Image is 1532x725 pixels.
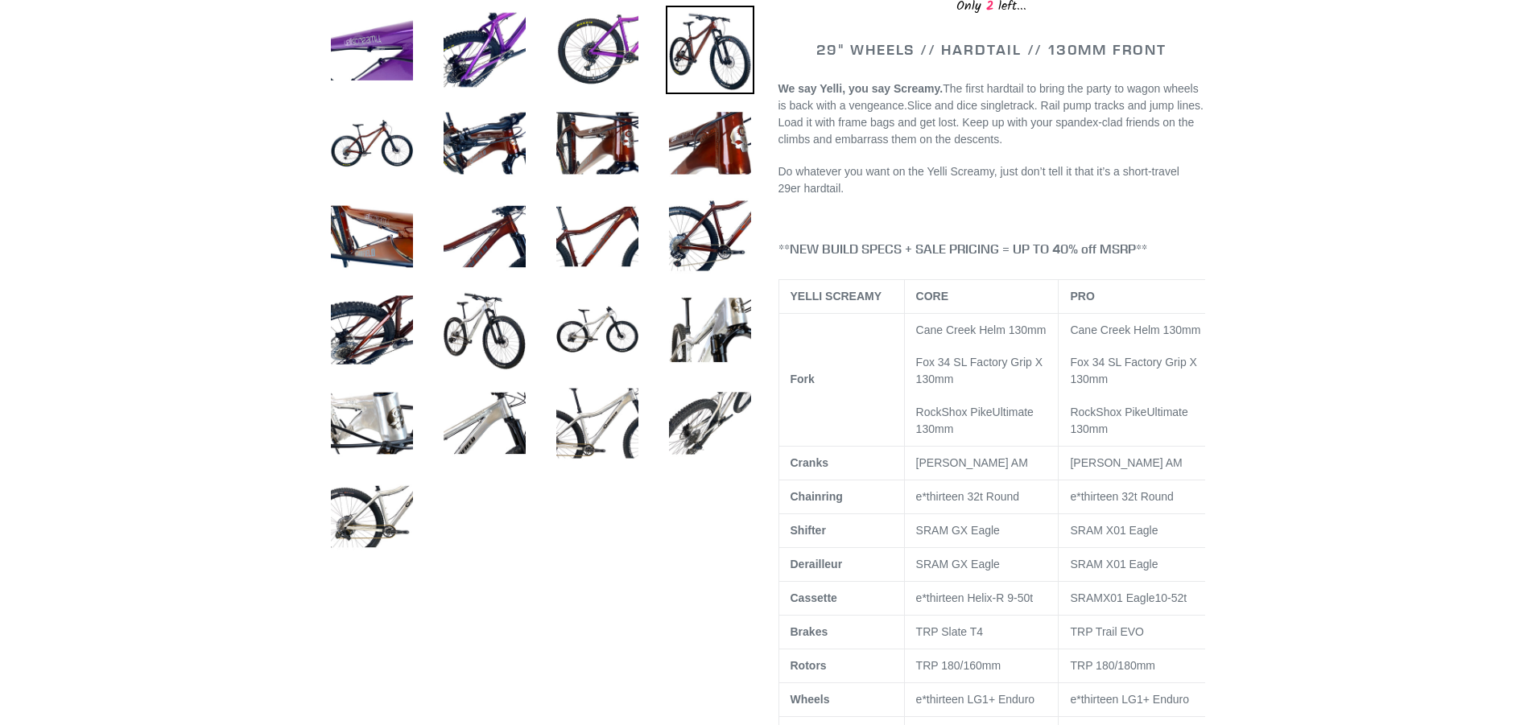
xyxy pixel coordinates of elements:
img: Load image into Gallery viewer, YELLI SCREAMY - Complete Bike [666,379,754,468]
img: Load image into Gallery viewer, YELLI SCREAMY - Complete Bike [328,379,416,468]
span: The first hardtail to bring the party to wagon wheels is back with a vengeance. [778,82,1199,112]
span: 29" WHEELS // HARDTAIL // 130MM FRONT [816,40,1167,59]
b: Rotors [791,659,827,672]
span: Ultimate 130mm [1070,406,1187,435]
img: Load image into Gallery viewer, YELLI SCREAMY - Complete Bike [328,472,416,561]
span: S [1070,591,1077,604]
td: TRP 180/160mm [904,649,1059,682]
img: Load image into Gallery viewer, YELLI SCREAMY - Complete Bike [553,192,642,281]
h4: **NEW BUILD SPECS + SALE PRICING = UP TO 40% off MSRP** [778,241,1205,257]
img: Load image into Gallery viewer, YELLI SCREAMY - Complete Bike [553,286,642,374]
td: e*thirteen Helix-R 9-50t [904,581,1059,615]
td: SRAM GX Eagle [904,513,1059,547]
p: Slice and dice singletrack. Rail pump tracks and jump lines. Load it with frame bags and get lost... [778,80,1205,148]
img: Load image into Gallery viewer, YELLI SCREAMY - Complete Bike [328,286,416,374]
span: e*thirteen 32t Round [1070,490,1173,503]
img: Load image into Gallery viewer, YELLI SCREAMY - Complete Bike [553,379,642,468]
p: Cane Creek Helm 130mm [1070,322,1207,339]
span: RAM GX Eagle [923,558,1000,571]
span: e*thirteen LG1+ Enduro [1070,693,1189,706]
b: Fork [791,373,815,385]
img: Load image into Gallery viewer, YELLI SCREAMY - Complete Bike [440,99,529,187]
td: SRAM X01 Eagle [1059,513,1219,547]
p: Fox 34 SL Factory Grip X 130mm [916,354,1047,388]
img: Load image into Gallery viewer, YELLI SCREAMY - Complete Bike [328,192,416,281]
b: Cranks [791,456,828,469]
span: S [916,558,923,571]
b: YELLI SCREAMY [791,290,882,303]
img: Load image into Gallery viewer, YELLI SCREAMY - Complete Bike [328,99,416,187]
img: Load image into Gallery viewer, YELLI SCREAMY - Complete Bike [553,6,642,94]
img: Load image into Gallery viewer, YELLI SCREAMY - Complete Bike [440,6,529,94]
p: TRP 180/180mm [1070,657,1207,674]
b: Brakes [791,625,828,638]
b: We say Yelli, you say Screamy. [778,82,944,95]
span: RAM [1078,591,1103,604]
span: Do whatever you want on the Yelli Screamy, just don’t tell it that it’s a short-travel 29er hardt... [778,165,1179,195]
img: Load image into Gallery viewer, YELLI SCREAMY - Complete Bike [440,286,529,374]
b: Wheels [791,693,830,706]
p: Cane Creek Helm 130mm [916,322,1047,339]
b: Derailleur [791,558,843,571]
span: RockShox Pike [916,406,993,418]
b: Cassette [791,591,837,604]
b: Chainring [791,490,843,503]
span: RockShox Pike [1070,406,1146,418]
img: Load image into Gallery viewer, YELLI SCREAMY - Complete Bike [666,6,754,94]
img: Load image into Gallery viewer, YELLI SCREAMY - Complete Bike [328,6,416,94]
td: TRP Slate T4 [904,615,1059,649]
p: Fox 34 SL Factory Grip X 130mm [1070,354,1207,388]
td: TRP Trail EVO [1059,615,1219,649]
td: 10-52t [1059,581,1219,615]
span: e*thirteen LG1+ Enduro [916,693,1035,706]
img: Load image into Gallery viewer, YELLI SCREAMY - Complete Bike [440,379,529,468]
img: Load image into Gallery viewer, YELLI SCREAMY - Complete Bike [666,286,754,374]
td: SRAM X01 Eagle [1059,547,1219,581]
img: Load image into Gallery viewer, YELLI SCREAMY - Complete Bike [666,99,754,187]
span: [PERSON_NAME] AM [916,456,1028,469]
b: PRO [1070,290,1094,303]
img: Load image into Gallery viewer, YELLI SCREAMY - Complete Bike [666,192,754,281]
b: CORE [916,290,948,303]
img: Load image into Gallery viewer, YELLI SCREAMY - Complete Bike [553,99,642,187]
span: e*thirteen 32t Round [916,490,1019,503]
img: Load image into Gallery viewer, YELLI SCREAMY - Complete Bike [440,192,529,281]
b: Shifter [791,524,826,537]
span: Ultimate 130mm [916,406,1034,435]
span: [PERSON_NAME] AM [1070,456,1182,469]
span: X01 Eagle [1103,591,1155,604]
